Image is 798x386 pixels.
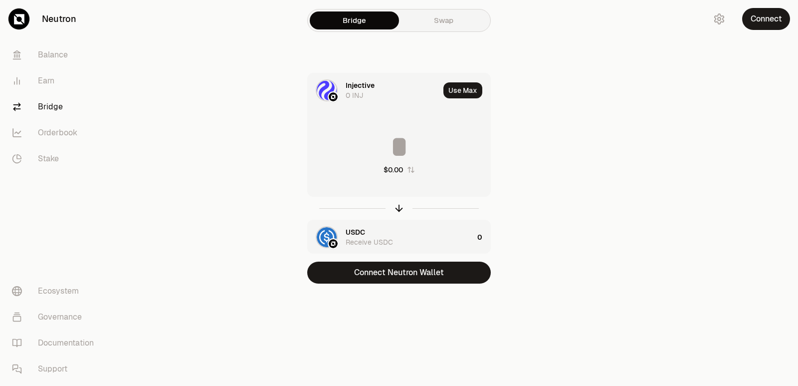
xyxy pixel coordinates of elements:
button: USDC LogoNeutron LogoUSDCReceive USDC0 [308,220,490,254]
img: USDC Logo [317,227,337,247]
img: Neutron Logo [329,92,338,101]
div: Receive USDC [346,237,393,247]
div: USDC LogoNeutron LogoUSDCReceive USDC [308,220,473,254]
a: Earn [4,68,108,94]
a: Balance [4,42,108,68]
a: Ecosystem [4,278,108,304]
a: Bridge [310,11,399,29]
a: Documentation [4,330,108,356]
button: Connect Neutron Wallet [307,262,491,284]
img: INJ Logo [317,80,337,100]
div: USDC [346,227,365,237]
img: Neutron Logo [329,239,338,248]
a: Swap [399,11,488,29]
div: 0 INJ [346,90,363,100]
a: Governance [4,304,108,330]
button: $0.00 [384,165,415,175]
div: Injective [346,80,375,90]
div: $0.00 [384,165,403,175]
div: INJ LogoNeutron LogoInjective0 INJ [308,73,439,107]
a: Support [4,356,108,382]
a: Orderbook [4,120,108,146]
div: 0 [477,220,490,254]
a: Bridge [4,94,108,120]
button: Connect [742,8,790,30]
a: Stake [4,146,108,172]
button: Use Max [443,82,482,98]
